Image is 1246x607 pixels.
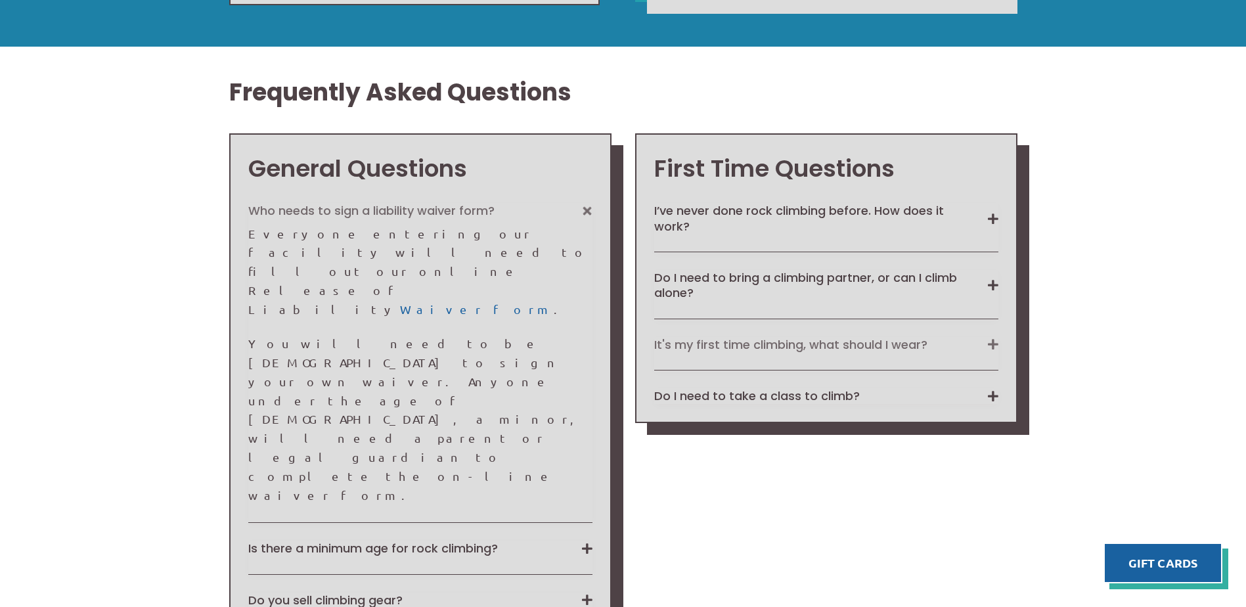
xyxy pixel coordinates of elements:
[248,152,592,185] h3: General Questions
[400,302,554,316] a: Waiver form
[248,334,592,505] p: You will need to be [DEMOGRAPHIC_DATA] to sign your own waiver. Anyone under the age of [DEMOGRAP...
[248,225,592,319] p: Everyone entering our facility will need to fill out our online Release of Liability .
[229,76,1017,109] h2: Frequently Asked Questions
[654,152,998,185] h3: First Time Questions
